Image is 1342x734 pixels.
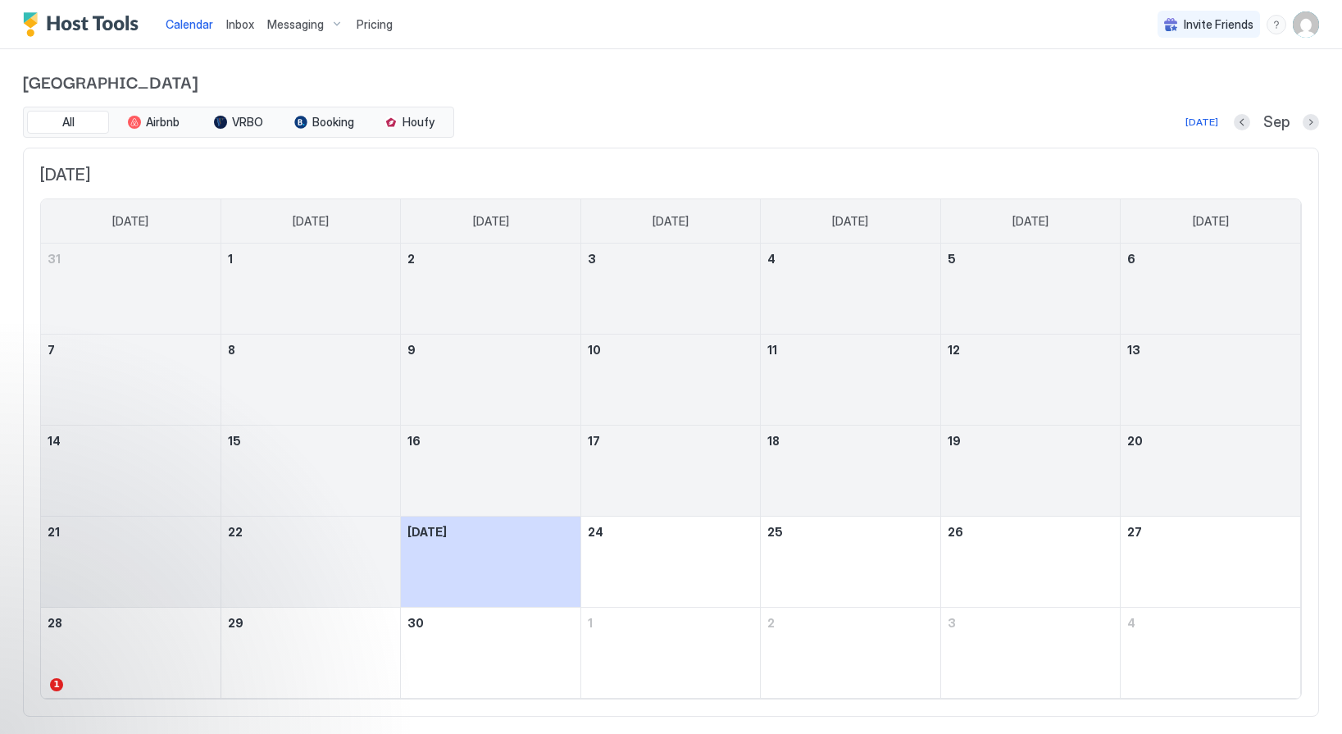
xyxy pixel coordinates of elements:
td: September 7, 2025 [41,335,221,426]
span: Houfy [403,115,434,130]
span: [DATE] [1012,214,1049,229]
a: September 9, 2025 [401,335,580,365]
a: September 23, 2025 [401,517,580,547]
span: 1 [228,252,233,266]
div: [DATE] [1185,115,1218,130]
a: September 11, 2025 [761,335,939,365]
a: September 24, 2025 [581,517,760,547]
button: Airbnb [112,111,194,134]
td: September 27, 2025 [1121,517,1300,608]
span: 1 [588,616,593,630]
a: Friday [996,199,1065,244]
td: September 25, 2025 [761,517,940,608]
span: [DATE] [293,214,329,229]
span: 12 [948,343,960,357]
td: September 6, 2025 [1121,244,1300,335]
span: Inbox [226,17,254,31]
td: September 4, 2025 [761,244,940,335]
span: 25 [767,525,783,539]
td: September 20, 2025 [1121,426,1300,517]
a: September 21, 2025 [41,517,221,547]
span: [DATE] [473,214,509,229]
td: September 21, 2025 [41,517,221,608]
span: 14 [48,434,61,448]
a: September 18, 2025 [761,426,939,456]
td: September 26, 2025 [940,517,1120,608]
a: September 19, 2025 [941,426,1120,456]
a: October 1, 2025 [581,608,760,638]
span: 1 [50,678,63,691]
a: September 8, 2025 [221,335,400,365]
a: September 10, 2025 [581,335,760,365]
a: September 7, 2025 [41,335,221,365]
span: 17 [588,434,600,448]
span: 4 [767,252,776,266]
span: 22 [228,525,243,539]
span: 8 [228,343,235,357]
a: September 15, 2025 [221,426,400,456]
a: Saturday [1176,199,1245,244]
button: VRBO [198,111,280,134]
span: Invite Friends [1184,17,1253,32]
span: 2 [407,252,415,266]
a: September 14, 2025 [41,426,221,456]
span: 30 [407,616,424,630]
span: [DATE] [112,214,148,229]
td: September 9, 2025 [401,335,580,426]
td: October 1, 2025 [580,608,760,699]
td: September 12, 2025 [940,335,1120,426]
span: [DATE] [407,525,447,539]
button: Previous month [1234,114,1250,130]
a: September 1, 2025 [221,244,400,274]
span: 24 [588,525,603,539]
a: October 3, 2025 [941,608,1120,638]
td: September 24, 2025 [580,517,760,608]
span: Booking [312,115,354,130]
span: 10 [588,343,601,357]
td: September 13, 2025 [1121,335,1300,426]
td: October 3, 2025 [940,608,1120,699]
td: October 2, 2025 [761,608,940,699]
td: September 16, 2025 [401,426,580,517]
span: 21 [48,525,60,539]
td: September 17, 2025 [580,426,760,517]
td: September 18, 2025 [761,426,940,517]
span: Airbnb [146,115,180,130]
span: [GEOGRAPHIC_DATA] [23,69,1319,93]
span: Sep [1263,113,1290,132]
td: September 22, 2025 [221,517,400,608]
span: 16 [407,434,421,448]
td: September 2, 2025 [401,244,580,335]
a: September 20, 2025 [1121,426,1300,456]
span: [DATE] [653,214,689,229]
span: VRBO [232,115,263,130]
a: September 2, 2025 [401,244,580,274]
span: 15 [228,434,241,448]
a: Tuesday [457,199,525,244]
span: 27 [1127,525,1142,539]
td: September 11, 2025 [761,335,940,426]
span: [DATE] [40,165,1302,185]
span: Calendar [166,17,213,31]
td: August 31, 2025 [41,244,221,335]
button: Booking [283,111,365,134]
td: September 10, 2025 [580,335,760,426]
td: September 3, 2025 [580,244,760,335]
a: Host Tools Logo [23,12,146,37]
a: Wednesday [636,199,705,244]
button: Next month [1303,114,1319,130]
a: Calendar [166,16,213,33]
span: 18 [767,434,780,448]
span: 9 [407,343,416,357]
a: September 25, 2025 [761,517,939,547]
a: Monday [276,199,345,244]
span: 4 [1127,616,1135,630]
a: September 5, 2025 [941,244,1120,274]
span: All [62,115,75,130]
a: September 17, 2025 [581,426,760,456]
a: Sunday [96,199,165,244]
a: September 12, 2025 [941,335,1120,365]
iframe: Intercom notifications message [12,575,340,690]
td: October 4, 2025 [1121,608,1300,699]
